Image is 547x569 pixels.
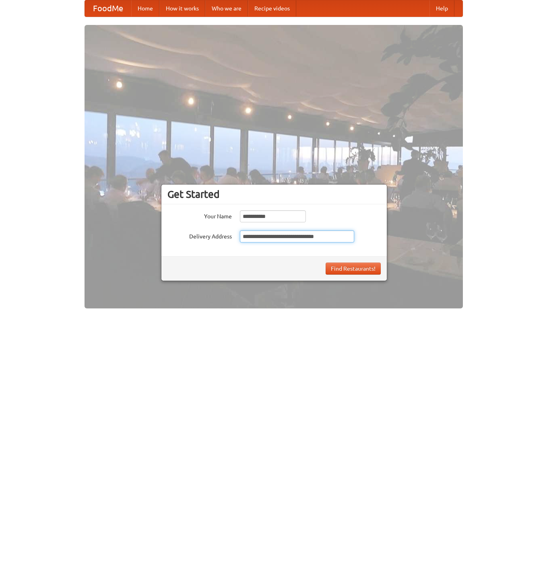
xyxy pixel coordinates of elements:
label: Delivery Address [167,230,232,240]
button: Find Restaurants! [326,263,381,275]
a: FoodMe [85,0,131,16]
label: Your Name [167,210,232,220]
a: How it works [159,0,205,16]
a: Help [429,0,454,16]
h3: Get Started [167,188,381,200]
a: Home [131,0,159,16]
a: Recipe videos [248,0,296,16]
a: Who we are [205,0,248,16]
